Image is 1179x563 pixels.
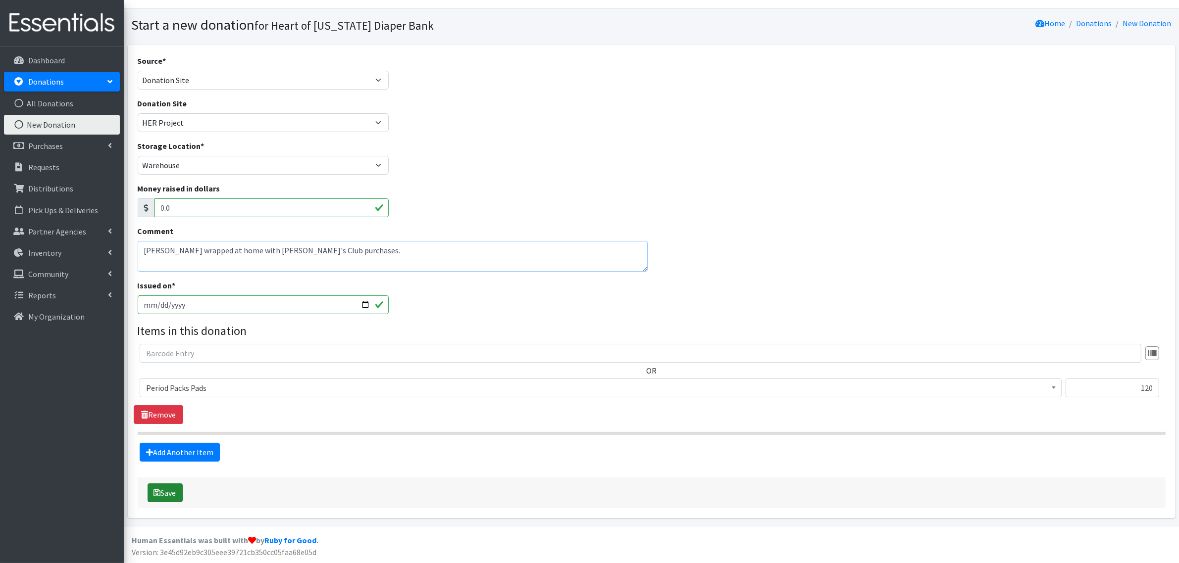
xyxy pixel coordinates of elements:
p: Reports [28,290,56,300]
span: Version: 3e45d92eb9c305eee39721cb350cc05faa68e05d [132,547,316,557]
button: Save [148,483,183,502]
input: Barcode Entry [140,344,1141,363]
a: Donations [1076,18,1112,28]
label: Donation Site [138,97,187,109]
a: Remove [134,405,183,424]
a: Pick Ups & Deliveries [4,200,120,220]
img: HumanEssentials [4,6,120,40]
a: Reports [4,285,120,305]
a: Add Another Item [140,443,220,462]
a: New Donation [4,115,120,135]
a: Distributions [4,179,120,198]
a: Community [4,264,120,284]
a: Ruby for Good [264,535,316,545]
p: Community [28,269,68,279]
a: My Organization [4,307,120,327]
a: Donations [4,72,120,92]
span: Period Packs Pads [140,378,1062,397]
label: Issued on [138,280,176,291]
strong: Human Essentials was built with by . [132,535,318,545]
h1: Start a new donation [132,16,648,34]
label: Comment [138,225,174,237]
p: Purchases [28,141,63,151]
small: for Heart of [US_STATE] Diaper Bank [255,18,434,33]
a: All Donations [4,94,120,113]
a: Home [1036,18,1066,28]
span: Period Packs Pads [146,381,1055,395]
p: Requests [28,162,59,172]
abbr: required [201,141,205,151]
a: Purchases [4,136,120,156]
abbr: required [163,56,166,66]
a: Partner Agencies [4,222,120,241]
label: Storage Location [138,140,205,152]
p: My Organization [28,312,85,322]
p: Partner Agencies [28,227,86,236]
p: Inventory [28,248,61,258]
p: Donations [28,77,64,87]
a: Dashboard [4,50,120,70]
a: Inventory [4,243,120,263]
p: Pick Ups & Deliveries [28,205,98,215]
abbr: required [172,281,176,290]
p: Distributions [28,184,73,193]
a: New Donation [1123,18,1172,28]
label: OR [646,365,657,376]
legend: Items in this donation [138,322,1166,340]
label: Money raised in dollars [138,183,220,194]
label: Source [138,55,166,67]
a: Requests [4,157,120,177]
p: Dashboard [28,55,65,65]
input: Quantity [1066,378,1159,397]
